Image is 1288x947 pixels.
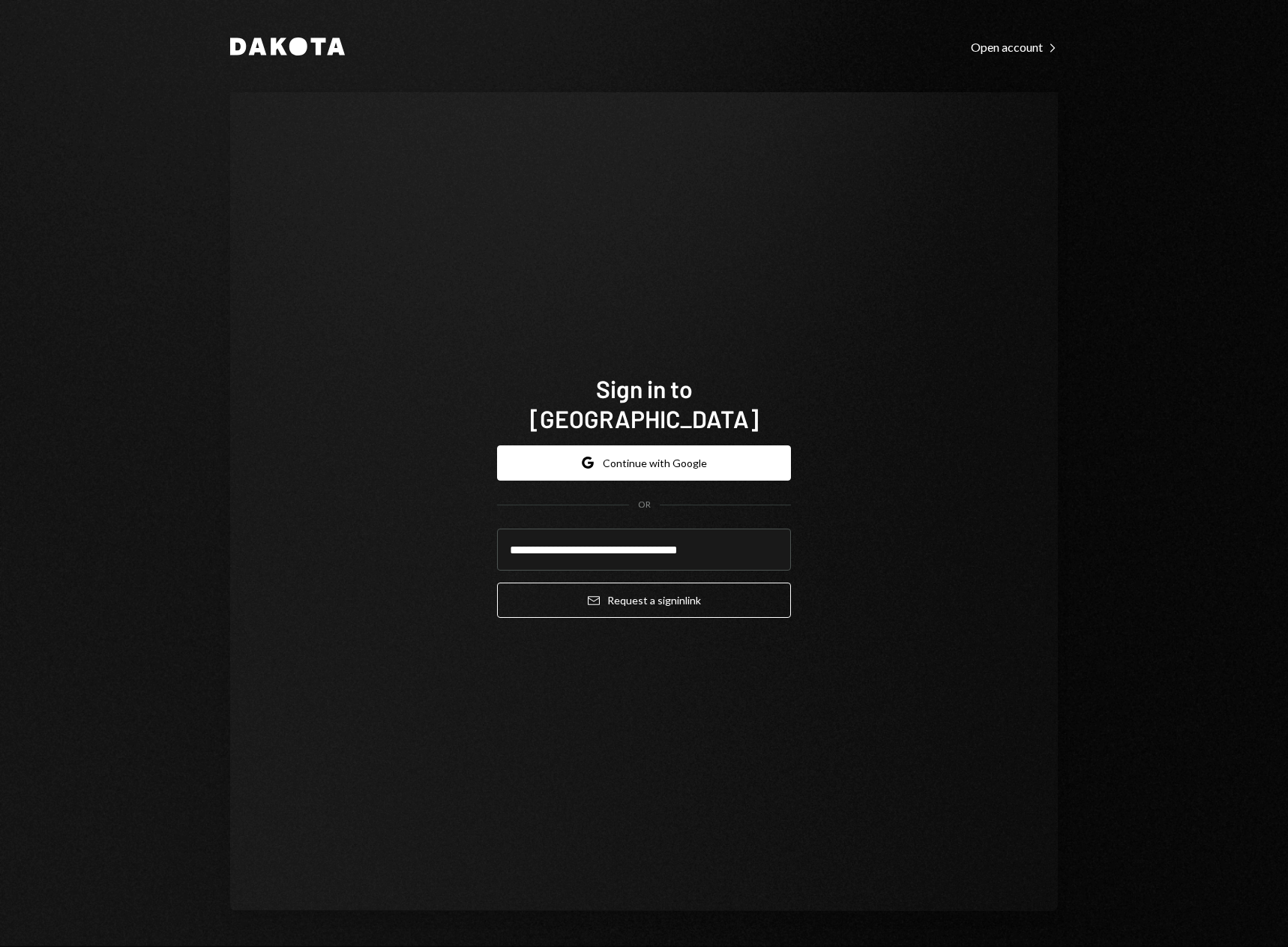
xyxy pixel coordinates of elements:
[971,40,1058,55] div: Open account
[497,583,791,618] button: Request a signinlink
[638,499,651,511] div: OR
[971,38,1058,55] a: Open account
[497,373,791,433] h1: Sign in to [GEOGRAPHIC_DATA]
[497,445,791,481] button: Continue with Google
